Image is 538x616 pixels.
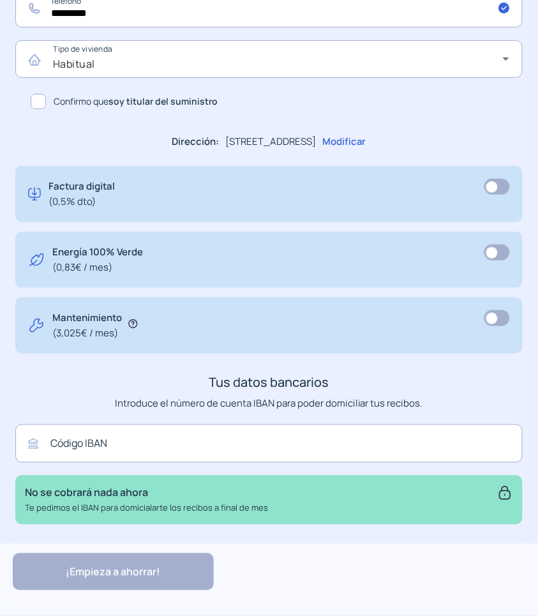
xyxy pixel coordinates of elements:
[322,134,366,149] p: Modificar
[25,502,268,515] p: Te pedimos el IBAN para domicialarte los recibos a final de mes
[52,326,122,341] span: (3,025€ / mes)
[172,134,219,149] p: Dirección:
[49,194,115,209] span: (0,5% dto)
[53,57,95,71] span: Habitual
[52,260,143,275] span: (0,83€ / mes)
[497,485,513,501] img: secure.svg
[49,179,115,209] p: Factura digital
[108,95,218,107] b: soy titular del suministro
[52,310,122,341] p: Mantenimiento
[225,134,316,149] p: [STREET_ADDRESS]
[15,396,523,412] p: Introduce el número de cuenta IBAN para poder domiciliar tus recibos.
[28,244,45,275] img: energy-green.svg
[53,44,113,55] mat-label: Tipo de vivienda
[28,179,41,209] img: digital-invoice.svg
[54,94,218,109] span: Confirmo que
[15,373,523,393] h3: Tus datos bancarios
[25,485,268,502] p: No se cobrará nada ahora
[28,310,45,341] img: tool.svg
[52,244,143,275] p: Energía 100% Verde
